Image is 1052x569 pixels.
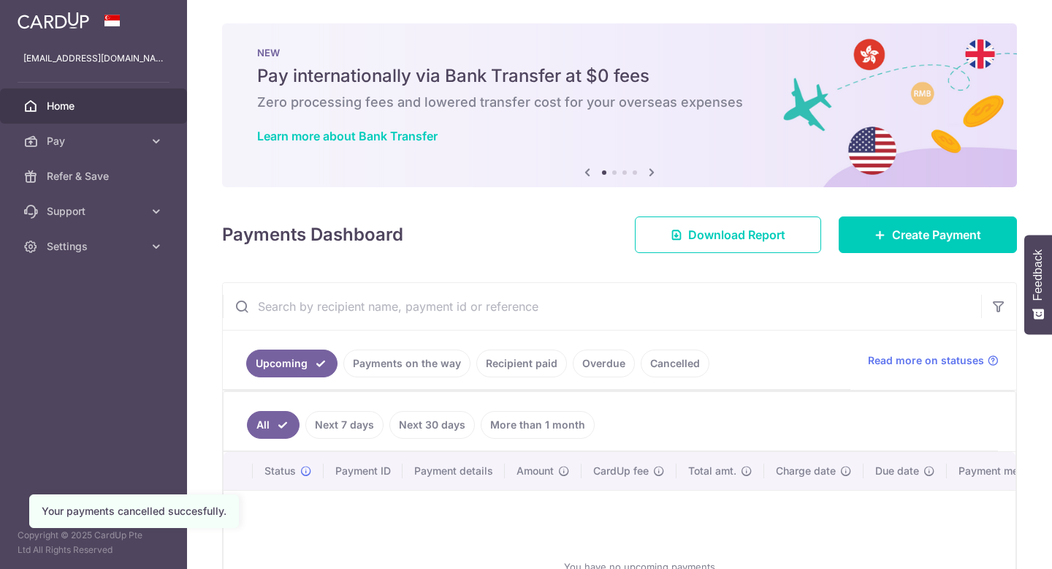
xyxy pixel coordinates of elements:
[246,350,338,377] a: Upcoming
[324,452,403,490] th: Payment ID
[47,204,143,219] span: Support
[892,226,981,244] span: Create Payment
[47,169,143,184] span: Refer & Save
[573,350,635,377] a: Overdue
[403,452,505,490] th: Payment details
[476,350,567,377] a: Recipient paid
[776,464,836,478] span: Charge date
[481,411,595,439] a: More than 1 month
[868,353,999,368] a: Read more on statuses
[247,411,300,439] a: All
[257,47,982,59] p: NEW
[958,525,1037,562] iframe: Opens a widget where you can find more information
[839,216,1017,253] a: Create Payment
[42,504,226,519] div: Your payments cancelled succesfully.
[875,464,919,478] span: Due date
[1032,249,1045,301] span: Feedback
[305,411,384,439] a: Next 7 days
[517,464,554,478] span: Amount
[641,350,709,377] a: Cancelled
[343,350,470,377] a: Payments on the way
[47,134,143,148] span: Pay
[1024,235,1052,334] button: Feedback - Show survey
[264,464,296,478] span: Status
[688,464,736,478] span: Total amt.
[593,464,649,478] span: CardUp fee
[47,239,143,254] span: Settings
[688,226,785,244] span: Download Report
[222,222,403,248] h4: Payments Dashboard
[18,12,89,29] img: CardUp
[222,23,1017,187] img: Bank transfer banner
[257,94,982,111] h6: Zero processing fees and lowered transfer cost for your overseas expenses
[868,353,984,368] span: Read more on statuses
[257,64,982,88] h5: Pay internationally via Bank Transfer at $0 fees
[23,51,164,66] p: [EMAIL_ADDRESS][DOMAIN_NAME]
[223,283,981,330] input: Search by recipient name, payment id or reference
[257,129,438,143] a: Learn more about Bank Transfer
[389,411,475,439] a: Next 30 days
[635,216,821,253] a: Download Report
[47,99,143,113] span: Home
